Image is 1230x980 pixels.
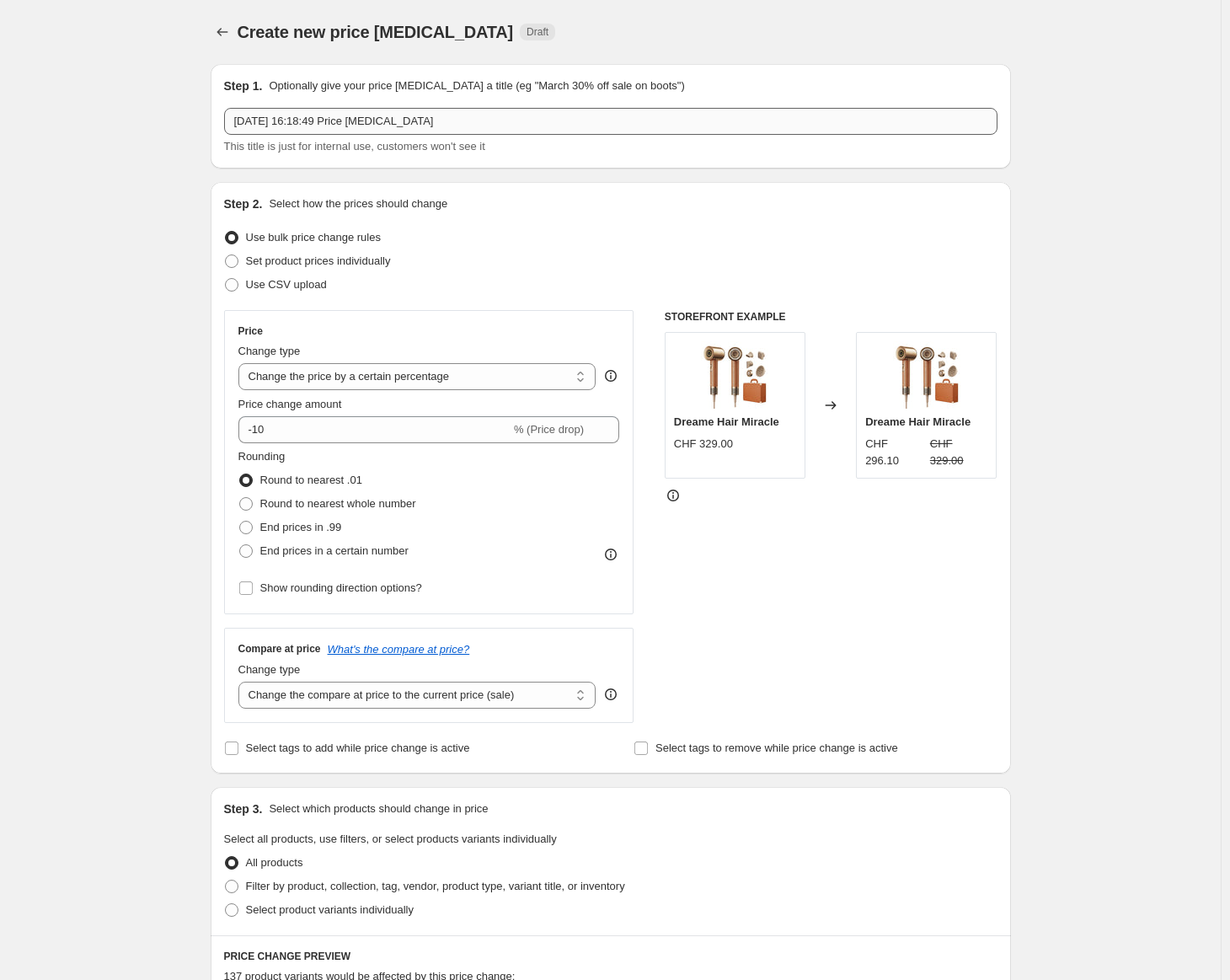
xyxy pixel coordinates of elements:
span: Draft [527,25,548,39]
button: Price change jobs [211,20,234,44]
span: Use CSV upload [246,278,327,291]
h2: Step 1. [224,78,263,94]
span: Use bulk price change rules [246,231,381,244]
h3: Price [238,324,263,338]
span: All products [246,856,303,869]
span: Round to nearest .01 [260,474,362,486]
span: Change type [238,345,301,357]
input: 30% off holiday sale [224,108,997,135]
div: help [602,686,619,703]
span: Select tags to remove while price change is active [655,742,898,754]
img: 01miracle_onboxing_80x.jpg [893,341,960,409]
span: This title is just for internal use, customers won't see it [224,140,485,153]
h6: PRICE CHANGE PREVIEW [224,950,997,963]
h3: Compare at price [238,642,321,656]
span: Create new price [MEDICAL_DATA] [238,23,514,41]
p: Select how the prices should change [269,195,447,212]
h2: Step 2. [224,195,263,212]
span: Dreame Hair Miracle [865,415,971,428]
input: -15 [238,416,511,443]
span: Dreame Hair Miracle [674,415,779,428]
h6: STOREFRONT EXAMPLE [665,310,997,324]
span: Rounding [238,450,286,463]
span: Select all products, use filters, or select products variants individually [224,833,557,845]
p: Select which products should change in price [269,801,488,817]
span: End prices in .99 [260,521,342,533]
span: Show rounding direction options? [260,581,422,594]
span: Filter by product, collection, tag, vendor, product type, variant title, or inventory [246,880,625,892]
span: Select tags to add while price change is active [246,742,470,754]
button: What's the compare at price? [328,643,470,656]
span: Set product prices individually [246,254,391,267]
span: Change type [238,663,301,676]
div: CHF 329.00 [674,436,733,453]
span: % (Price drop) [514,423,584,436]
span: End prices in a certain number [260,544,409,557]
div: help [602,367,619,384]
span: Select product variants individually [246,903,414,916]
div: CHF 296.10 [865,436,923,469]
img: 01miracle_onboxing_80x.jpg [701,341,768,409]
p: Optionally give your price [MEDICAL_DATA] a title (eg "March 30% off sale on boots") [269,78,684,94]
h2: Step 3. [224,801,263,817]
span: Price change amount [238,398,342,410]
strike: CHF 329.00 [930,436,988,469]
span: Round to nearest whole number [260,497,416,510]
